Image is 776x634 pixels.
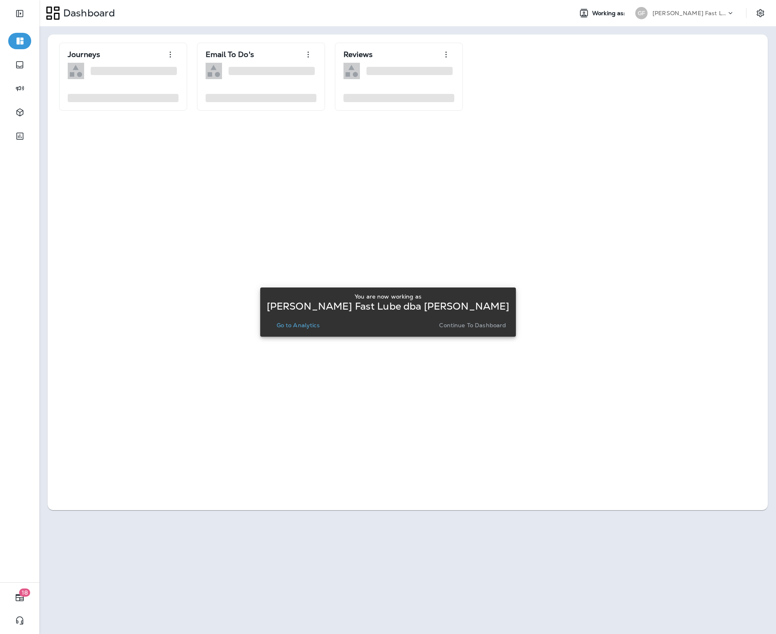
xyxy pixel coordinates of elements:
[635,7,648,19] div: GF
[267,303,510,310] p: [PERSON_NAME] Fast Lube dba [PERSON_NAME]
[592,10,627,17] span: Working as:
[8,589,31,606] button: 18
[652,10,726,16] p: [PERSON_NAME] Fast Lube dba [PERSON_NAME]
[206,50,254,59] p: Email To Do's
[8,5,31,22] button: Expand Sidebar
[436,319,509,331] button: Continue to Dashboard
[753,6,768,21] button: Settings
[60,7,115,19] p: Dashboard
[277,322,320,328] p: Go to Analytics
[355,293,421,300] p: You are now working as
[273,319,323,331] button: Go to Analytics
[19,588,30,597] span: 18
[439,322,506,328] p: Continue to Dashboard
[68,50,100,59] p: Journeys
